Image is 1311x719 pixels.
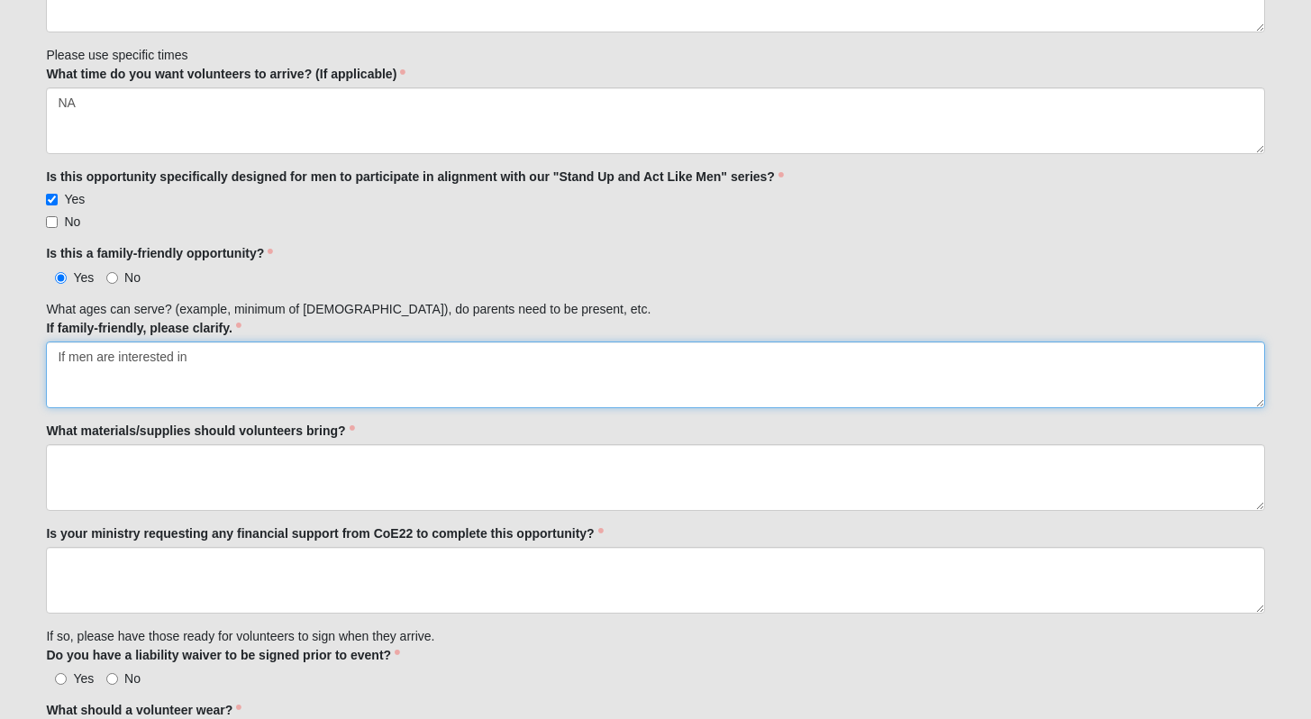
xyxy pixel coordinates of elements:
[46,194,58,205] input: Yes
[55,673,67,685] input: Yes
[46,65,405,83] label: What time do you want volunteers to arrive? (If applicable)
[46,422,354,440] label: What materials/supplies should volunteers bring?
[124,270,141,285] span: No
[46,319,241,337] label: If family-friendly, please clarify.
[46,244,273,262] label: Is this a family-friendly opportunity?
[46,646,400,664] label: Do you have a liability waiver to be signed prior to event?
[124,671,141,686] span: No
[73,671,94,686] span: Yes
[73,270,94,285] span: Yes
[46,168,784,186] label: Is this opportunity specifically designed for men to participate in alignment with our "Stand Up ...
[46,524,603,542] label: Is your ministry requesting any financial support from CoE22 to complete this opportunity?
[64,214,80,229] span: No
[64,192,85,206] span: Yes
[46,701,241,719] label: What should a volunteer wear?
[106,272,118,284] input: No
[55,272,67,284] input: Yes
[106,673,118,685] input: No
[46,216,58,228] input: No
